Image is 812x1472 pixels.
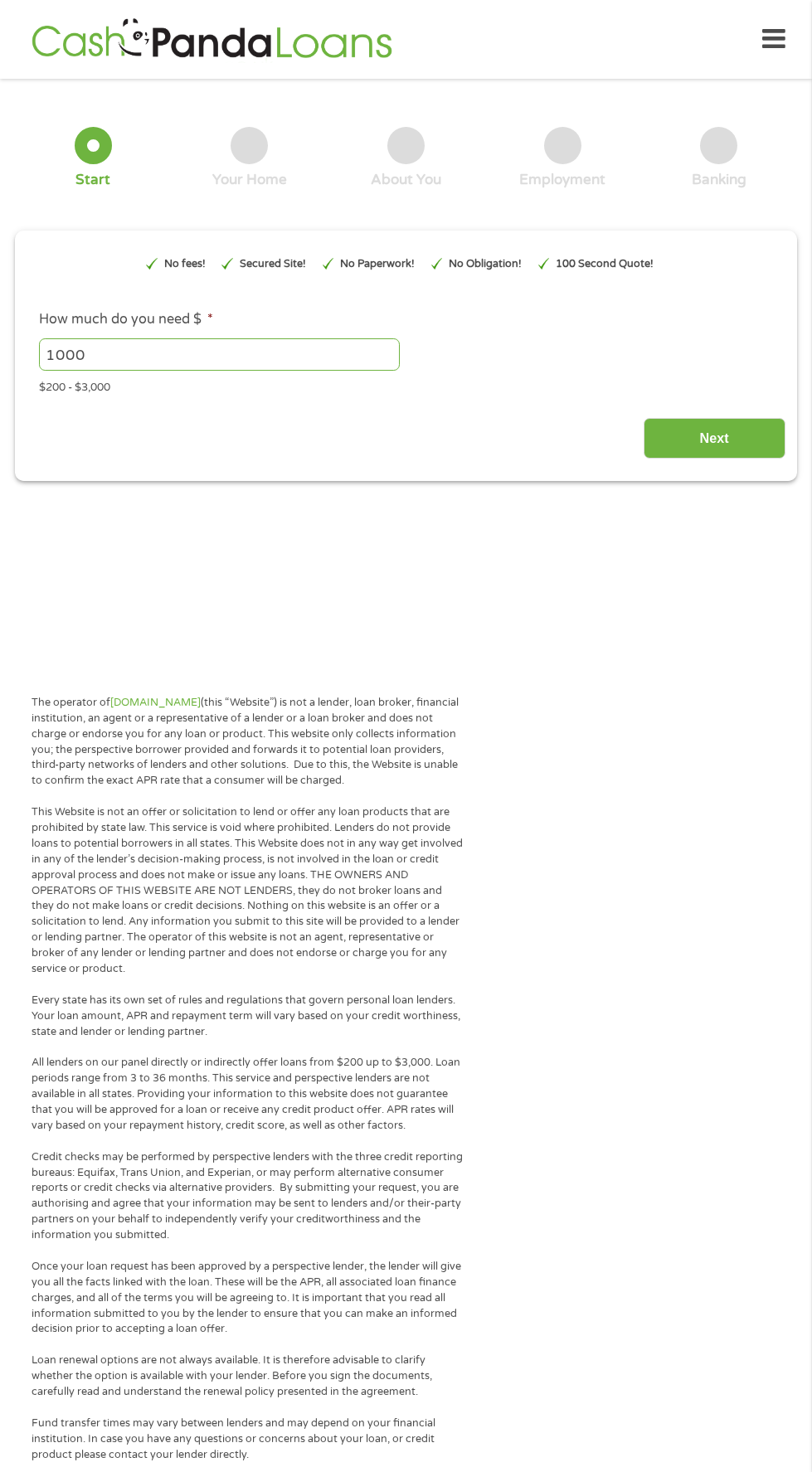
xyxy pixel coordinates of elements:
[32,993,464,1040] p: Every state has its own set of rules and regulations that govern personal loan lenders. Your loan...
[164,256,206,272] p: No fees!
[340,256,415,272] p: No Paperwork!
[240,256,306,272] p: Secured Site!
[212,171,287,189] div: Your Home
[32,1416,464,1463] p: Fund transfer times may vary between lenders and may depend on your financial institution. In cas...
[39,373,773,396] div: $200 - $3,000
[75,171,110,189] div: Start
[32,1353,464,1400] p: Loan renewal options are not always available. It is therefore advisable to clarify whether the o...
[449,256,522,272] p: No Obligation!
[32,1055,464,1133] p: All lenders on our panel directly or indirectly offer loans from $200 up to $3,000. Loan periods ...
[692,171,746,189] div: Banking
[32,695,464,789] p: The operator of (this “Website”) is not a lender, loan broker, financial institution, an agent or...
[32,1149,464,1243] p: Credit checks may be performed by perspective lenders with the three credit reporting bureaus: Eq...
[644,418,785,459] input: Next
[110,696,201,709] a: [DOMAIN_NAME]
[371,171,441,189] div: About You
[27,16,396,63] img: GetLoanNow Logo
[39,311,213,328] label: How much do you need $
[32,1259,464,1337] p: Once your loan request has been approved by a perspective lender, the lender will give you all th...
[556,256,654,272] p: 100 Second Quote!
[519,171,605,189] div: Employment
[32,804,464,977] p: This Website is not an offer or solicitation to lend or offer any loan products that are prohibit...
